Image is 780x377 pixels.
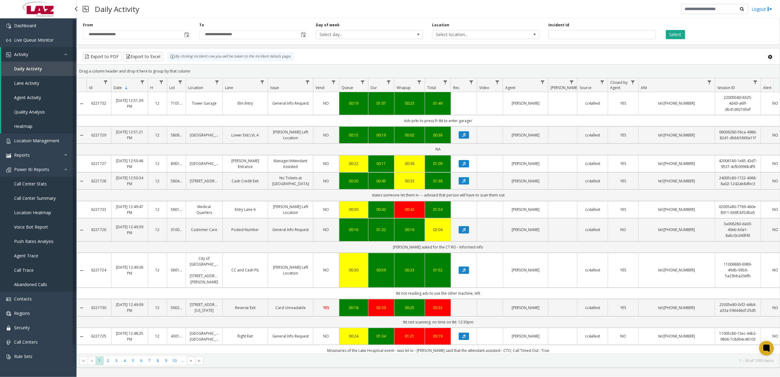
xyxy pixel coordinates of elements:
[14,166,49,172] span: Power BI Reports
[272,227,309,233] a: General Info Request
[152,132,163,138] a: 12
[343,305,364,311] div: 00:18
[14,152,30,158] span: Reports
[629,78,637,86] a: Closed by Agent Filter Menu
[323,334,329,339] span: NO
[190,161,219,166] a: [GEOGRAPHIC_DATA]
[372,227,390,233] div: 01:32
[767,6,772,12] img: logout
[258,78,267,86] a: Lane Filter Menu
[612,132,635,138] a: YES
[83,52,121,61] button: Export to PDF
[171,207,182,212] a: 580166
[115,129,144,141] a: [DATE] 12:51:21 PM
[14,181,47,187] span: Call Center Stats
[372,207,390,212] a: 00:42
[642,227,711,233] a: tel:[PHONE_NUMBER]
[429,178,447,184] a: 01:38
[581,178,604,184] a: cc4allext
[493,78,502,86] a: Video Filter Menu
[507,333,544,339] a: [PERSON_NAME]
[115,204,144,215] a: [DATE] 12:49:47 PM
[171,100,182,106] a: 710135
[507,305,544,311] a: [PERSON_NAME]
[152,207,163,212] a: 12
[272,305,309,311] a: Card Unreadable
[272,333,309,339] a: General Info Request
[581,267,604,273] a: cc4allext
[14,195,56,201] span: Call Center Summary
[14,282,47,287] span: Abandoned Calls
[548,22,569,28] label: Incident Id
[330,78,338,86] a: Vend Filter Menu
[1,47,77,62] a: Activity
[226,158,264,170] a: [PERSON_NAME] Entrance
[398,333,421,339] a: 01:21
[372,161,390,166] a: 00:11
[77,101,87,106] a: Collapse Details
[343,333,364,339] a: 00:24
[343,207,364,212] div: 00:30
[190,132,219,138] a: [GEOGRAPHIC_DATA]
[385,78,393,86] a: Dur Filter Menu
[323,161,329,166] span: NO
[372,333,390,339] a: 01:34
[190,330,219,342] a: [GEOGRAPHIC_DATA] [GEOGRAPHIC_DATA]
[6,326,11,330] img: 'icon'
[612,178,635,184] a: YES
[372,132,390,138] a: 00:19
[115,224,144,236] a: [DATE] 12:49:39 PM
[415,78,424,86] a: Wrapup Filter Menu
[507,161,544,166] a: [PERSON_NAME]
[123,52,163,61] button: Export to Excel
[642,267,711,273] a: tel:[PHONE_NUMBER]
[343,132,364,138] a: 00:15
[568,78,576,86] a: Parker Filter Menu
[176,78,185,86] a: Lot Filter Menu
[190,204,219,215] a: Medical Quarters
[317,178,335,184] a: NO
[429,132,447,138] a: 00:36
[429,161,447,166] a: 01:09
[157,78,166,86] a: H Filter Menu
[1,76,77,90] a: Lane Activity
[343,161,364,166] div: 00:22
[372,267,390,273] div: 00:59
[581,227,604,233] a: cc4allext
[620,227,626,232] span: NO
[171,161,182,166] a: 890135
[226,267,264,273] a: CC and Cash PIL
[642,178,711,184] a: tel:[PHONE_NUMBER]
[6,153,11,158] img: 'icon'
[1,105,77,119] a: Quality Analysis
[14,296,32,302] span: Contacts
[317,305,335,311] a: YES
[398,207,421,212] div: 00:42
[719,221,757,239] a: 3a006280-da03-40eb-b0a1-8abc0cd40f45
[226,305,264,311] a: Reverse Exit
[398,132,421,138] a: 00:02
[183,30,190,39] span: Toggle popup
[317,132,335,138] a: NO
[620,161,626,166] span: YES
[719,302,757,313] a: 22005e80-0cf2-4464-a33a-596446d125d5
[719,95,757,112] a: 22005b80-6325-4d43-a6ff-db41d62165ef
[398,267,421,273] a: 00:23
[226,100,264,106] a: Elm Entry
[90,207,107,212] a: 6221733
[190,302,219,313] a: [STREET_ADDRESS][US_STATE]
[398,227,421,233] a: 00:16
[398,305,421,311] a: 00:25
[170,54,175,59] img: infoIcon.svg
[372,178,390,184] div: 00:45
[441,78,450,86] a: Total Filter Menu
[467,78,476,86] a: Rec. Filter Menu
[598,78,606,86] a: Source Filter Menu
[304,78,312,86] a: Issue Filter Menu
[14,267,34,273] span: Call Trace
[666,30,685,39] button: Select
[343,178,364,184] div: 00:20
